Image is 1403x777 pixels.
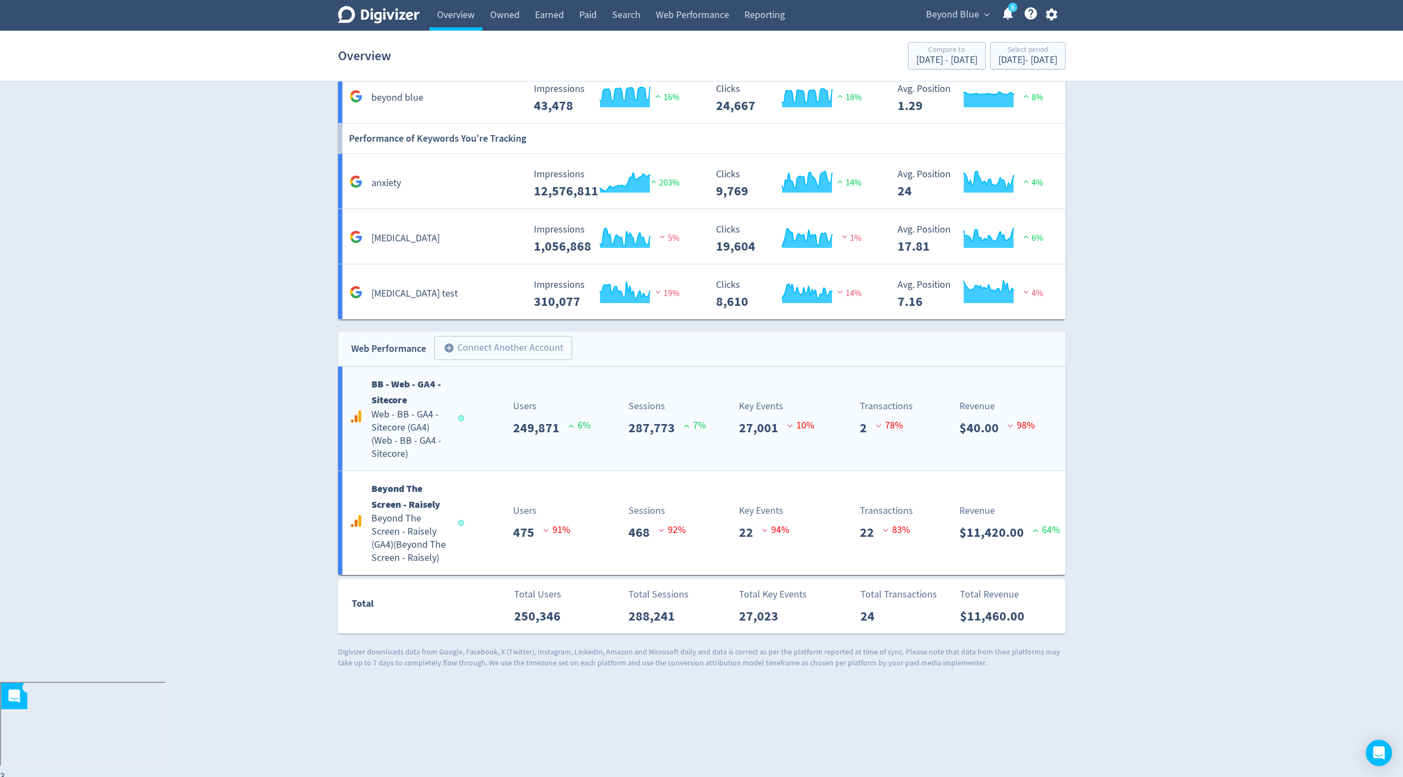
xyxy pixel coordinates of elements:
[1011,4,1014,11] text: 5
[739,523,762,542] p: 22
[892,84,1056,113] svg: Avg. Position 1.29
[892,224,1056,253] svg: Avg. Position 17.81
[514,587,561,602] p: Total Users
[959,523,1033,542] p: $11,420.00
[458,520,467,526] span: Data last synced: 15 Sep 2025, 7:01pm (AEST)
[1021,177,1032,185] img: positive-performance.svg
[653,288,679,299] span: 19%
[338,264,1066,320] a: [MEDICAL_DATA] test Impressions 310,077 Impressions 310,077 19% Clicks 8,610 Clicks 8,610 14% Avg...
[338,68,1066,124] a: beyond blue Impressions 43,478 Impressions 43,478 16% Clicks 24,667 Clicks 24,667 18% Avg. Positi...
[998,46,1057,55] div: Select period
[1021,288,1032,296] img: negative-performance.svg
[835,177,861,188] span: 14%
[1021,233,1043,243] span: 6%
[371,287,458,300] h5: [MEDICAL_DATA] test
[350,410,363,423] svg: Google Analytics
[352,596,459,617] div: Total
[659,523,686,537] p: 92 %
[458,415,467,421] span: Data last synced: 15 Sep 2025, 4:02pm (AEST)
[371,91,423,105] h5: beyond blue
[835,92,861,103] span: 18%
[835,177,846,185] img: positive-performance.svg
[371,177,401,190] h5: anxiety
[350,286,363,299] svg: Google Analytics
[908,42,986,69] button: Compare to[DATE] - [DATE]
[628,503,665,518] p: Sessions
[839,233,861,243] span: 1%
[628,606,684,626] p: 288,241
[892,169,1056,198] svg: Avg. Position 24
[628,523,659,542] p: 468
[835,288,846,296] img: negative-performance.svg
[628,587,689,602] p: Total Sessions
[371,512,448,565] h5: Beyond The Screen - Raisely (GA4) ( Beyond The Screen - Raisely )
[371,232,440,245] h5: [MEDICAL_DATA]
[711,280,875,309] svg: Clicks 8,610
[960,587,1019,602] p: Total Revenue
[338,38,391,73] h1: Overview
[835,92,846,100] img: positive-performance.svg
[998,55,1057,65] div: [DATE] - [DATE]
[711,224,875,253] svg: Clicks 19,604
[1033,523,1060,537] p: 64 %
[739,503,783,518] p: Key Events
[1021,233,1032,241] img: positive-performance.svg
[628,399,665,414] p: Sessions
[628,418,684,438] p: 287,773
[762,523,789,537] p: 94 %
[959,418,1008,438] p: $40.00
[916,55,977,65] div: [DATE] - [DATE]
[684,418,706,433] p: 7 %
[338,209,1066,264] a: [MEDICAL_DATA] Impressions 1,056,868 Impressions 1,056,868 5% Clicks 19,604 Clicks 19,604 1% Avg....
[350,90,363,103] svg: Google Analytics
[513,399,537,414] p: Users
[711,84,875,113] svg: Clicks 24,667
[860,606,883,626] p: 24
[426,338,572,360] a: Connect Another Account
[739,399,783,414] p: Key Events
[739,418,787,438] p: 27,001
[916,46,977,55] div: Compare to
[513,503,537,518] p: Users
[959,399,995,414] p: Revenue
[371,378,441,407] b: BB - Web - GA4 - Sitecore
[835,288,861,299] span: 14%
[648,177,659,185] img: positive-performance.svg
[711,169,875,198] svg: Clicks 9,769
[371,482,440,511] b: Beyond The Screen - Raisely
[1366,740,1392,766] div: Open Intercom Messenger
[739,587,807,602] p: Total Key Events
[657,233,679,243] span: 5%
[653,288,663,296] img: negative-performance.svg
[892,280,1056,309] svg: Avg. Position 7.16
[513,523,543,542] p: 475
[860,587,937,602] p: Total Transactions
[350,230,363,243] svg: Google Analytics
[528,84,692,113] svg: Impressions 43,478
[860,523,883,542] p: 22
[883,523,910,537] p: 83 %
[1021,92,1043,103] span: 8%
[349,124,526,153] h6: Performance of Keywords You're Tracking
[1021,177,1043,188] span: 4%
[434,336,572,360] button: Connect Another Account
[513,418,568,438] p: 249,871
[338,647,1066,668] p: Digivizer downloads data from Google, Facebook, X (Twitter), Instagram, LinkedIn, Amazon and Micr...
[514,606,569,626] p: 250,346
[371,408,448,461] h5: Web - BB - GA4 - Sitecore (GA4) ( Web - BB - GA4 - Sitecore )
[839,233,850,241] img: negative-performance.svg
[982,10,992,20] span: expand_more
[543,523,570,537] p: 91 %
[860,503,913,518] p: Transactions
[860,399,913,414] p: Transactions
[648,177,679,188] span: 203%
[528,169,692,198] svg: Impressions 12,576,811
[739,606,787,626] p: 27,023
[350,514,363,527] svg: Google Analytics
[787,418,814,433] p: 10 %
[960,606,1033,626] p: $11,460.00
[444,343,455,353] span: add_circle
[351,341,426,357] div: Web Performance
[653,92,663,100] img: positive-performance.svg
[1008,418,1035,433] p: 98 %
